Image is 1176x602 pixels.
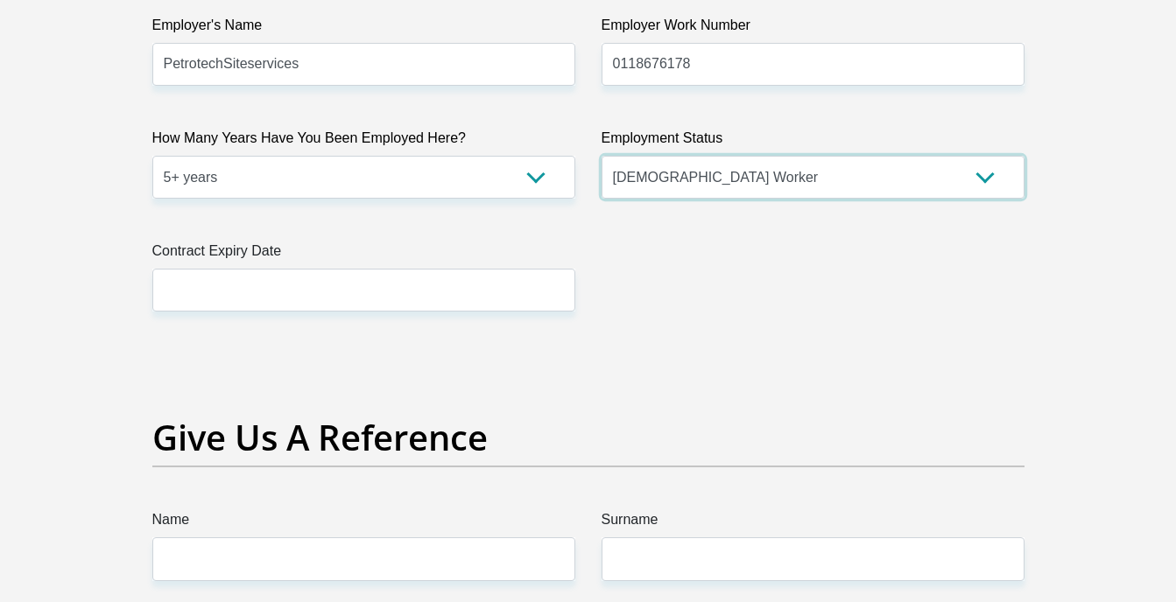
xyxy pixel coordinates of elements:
label: Name [152,509,575,537]
input: Surname [602,537,1025,580]
label: How Many Years Have You Been Employed Here? [152,128,575,156]
label: Employer Work Number [602,15,1025,43]
label: Employer's Name [152,15,575,43]
input: Employer's Name [152,43,575,86]
input: Employer Work Number [602,43,1025,86]
h2: Give Us A Reference [152,416,1025,458]
input: Name [152,537,575,580]
label: Employment Status [602,128,1025,156]
label: Surname [602,509,1025,537]
label: Contract Expiry Date [152,241,575,269]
